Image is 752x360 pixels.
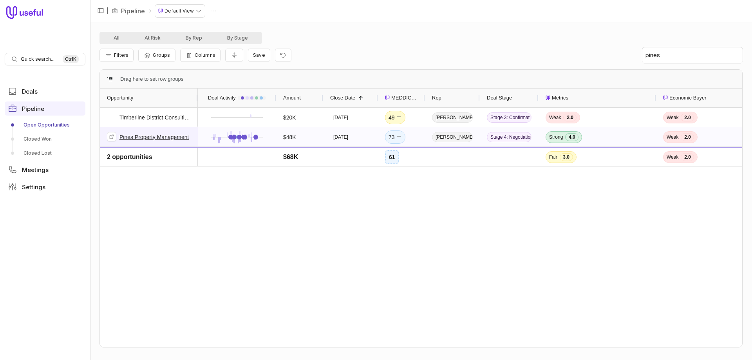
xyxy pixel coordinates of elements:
span: Deals [22,89,38,94]
span: Opportunity [107,93,133,103]
span: Pipeline [22,106,44,112]
div: MEDDICC Score [385,89,418,107]
span: MEDDICC Score [391,93,418,103]
a: Pipeline [121,6,145,16]
div: Row Groups [120,74,183,84]
span: Meetings [22,167,49,173]
input: Press "/" to search within cells... [642,47,743,63]
a: Timberline District Consulting - New Deal [119,113,191,122]
div: Pipeline submenu [5,119,85,159]
time: [DATE] [333,114,348,121]
span: Drag here to set row groups [120,74,183,84]
button: Collapse all rows [225,49,243,62]
span: Weak [667,114,678,121]
button: Columns [180,49,221,62]
a: Closed Won [5,133,85,145]
span: 2.0 [563,114,577,121]
kbd: Ctrl K [63,55,79,63]
div: Metrics [546,89,649,107]
button: By Rep [173,33,215,43]
div: $20K [283,113,296,122]
button: All [101,33,132,43]
span: Filters [114,52,128,58]
span: Strong [549,134,563,140]
span: Columns [195,52,215,58]
button: Group Pipeline [138,49,175,62]
span: Weak [549,114,561,121]
a: Meetings [5,163,85,177]
button: Create a new saved view [248,49,270,62]
span: Stage 4: Negotiation [487,132,531,142]
span: Close Date [330,93,355,103]
span: Settings [22,184,45,190]
time: [DATE] [333,134,348,140]
button: Reset view [275,49,291,62]
div: $48K [283,132,296,142]
span: Metrics [552,93,568,103]
button: Actions [208,5,220,17]
button: By Stage [215,33,260,43]
button: Collapse sidebar [95,5,107,16]
span: Deal Activity [208,93,236,103]
span: Weak [667,134,678,140]
span: | [107,6,108,16]
a: Pipeline [5,101,85,116]
span: Rep [432,93,441,103]
span: 2.0 [681,114,694,121]
span: Stage 3: Confirmation [487,112,531,123]
span: [PERSON_NAME] [432,112,473,123]
a: Closed Lost [5,147,85,159]
div: 73 [389,132,402,142]
a: Open Opportunities [5,119,85,131]
span: No change [396,132,402,142]
span: [PERSON_NAME] [432,132,473,142]
div: 49 [389,113,402,122]
span: Amount [283,93,301,103]
a: Pines Property Management [119,132,189,142]
a: Settings [5,180,85,194]
span: Economic Buyer [669,93,707,103]
span: Save [253,52,265,58]
span: Groups [153,52,170,58]
button: At Risk [132,33,173,43]
button: Filter Pipeline [99,49,134,62]
span: Quick search... [21,56,54,62]
span: 4.0 [565,133,578,141]
a: Deals [5,84,85,98]
span: 2.0 [681,133,694,141]
span: No change [396,113,402,122]
span: Deal Stage [487,93,512,103]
